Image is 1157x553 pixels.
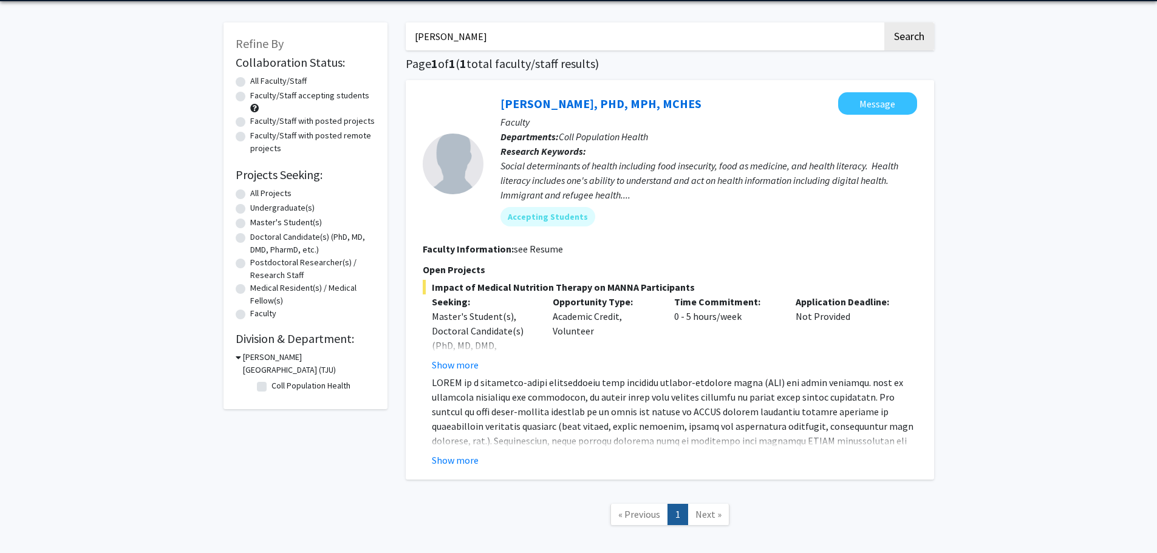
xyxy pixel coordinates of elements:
h2: Collaboration Status: [236,55,375,70]
label: Faculty/Staff accepting students [250,89,369,102]
label: Faculty [250,307,276,320]
button: Show more [432,453,479,467]
div: 0 - 5 hours/week [665,294,787,372]
a: 1 [667,504,688,525]
label: Faculty/Staff with posted remote projects [250,129,375,155]
div: Social determinants of health including food insecurity, food as medicine, and health literacy. H... [500,158,917,202]
span: 1 [449,56,456,71]
a: [PERSON_NAME], PHD, MPH, MCHES [500,96,701,111]
p: Time Commitment: [674,294,777,309]
span: 1 [460,56,466,71]
button: Search [884,22,934,50]
nav: Page navigation [406,492,934,541]
button: Message Rickie Brawer, PHD, MPH, MCHES [838,92,917,115]
mat-chip: Accepting Students [500,207,595,226]
p: Opportunity Type: [553,294,656,309]
input: Search Keywords [406,22,882,50]
p: Open Projects [423,262,917,277]
label: All Projects [250,187,292,200]
div: Not Provided [787,294,908,372]
p: Faculty [500,115,917,129]
p: LOREM ip d sitametco-adipi elitseddoeiu temp incididu utlabor-etdolore magna (ALI) eni admin veni... [432,375,917,535]
h2: Projects Seeking: [236,168,375,182]
div: Academic Credit, Volunteer [544,294,665,372]
span: « Previous [618,508,660,520]
label: Master's Student(s) [250,216,322,229]
b: Research Keywords: [500,145,586,157]
p: Seeking: [432,294,535,309]
span: Impact of Medical Nutrition Therapy on MANNA Participants [423,280,917,294]
button: Show more [432,358,479,372]
a: Next Page [688,504,729,525]
span: Next » [695,508,722,520]
span: 1 [431,56,438,71]
b: Faculty Information: [423,243,514,255]
label: All Faculty/Staff [250,75,307,87]
h2: Division & Department: [236,331,375,346]
iframe: Chat [9,498,52,544]
label: Faculty/Staff with posted projects [250,115,375,127]
label: Postdoctoral Researcher(s) / Research Staff [250,256,375,282]
p: Application Deadline: [796,294,899,309]
a: Previous Page [610,504,668,525]
div: Master's Student(s), Doctoral Candidate(s) (PhD, MD, DMD, PharmD, etc.), Postdoctoral Researcher(... [432,309,535,411]
label: Doctoral Candidate(s) (PhD, MD, DMD, PharmD, etc.) [250,231,375,256]
h1: Page of ( total faculty/staff results) [406,56,934,71]
span: Refine By [236,36,284,51]
label: Coll Population Health [271,379,350,392]
label: Undergraduate(s) [250,202,315,214]
b: Departments: [500,131,559,143]
fg-read-more: see Resume [514,243,563,255]
label: Medical Resident(s) / Medical Fellow(s) [250,282,375,307]
h3: [PERSON_NAME][GEOGRAPHIC_DATA] (TJU) [243,351,375,376]
span: Coll Population Health [559,131,648,143]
